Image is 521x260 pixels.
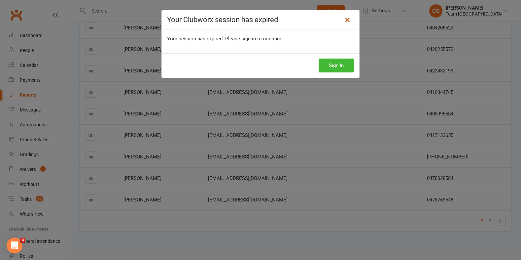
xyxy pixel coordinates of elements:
button: Sign In [319,59,354,72]
h4: Your Clubworx session has expired [167,16,354,24]
iframe: Intercom live chat [7,238,22,253]
a: Close [342,15,353,25]
span: Your session has expired. Please sign in to continue. [167,36,284,42]
span: 4 [20,238,25,243]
